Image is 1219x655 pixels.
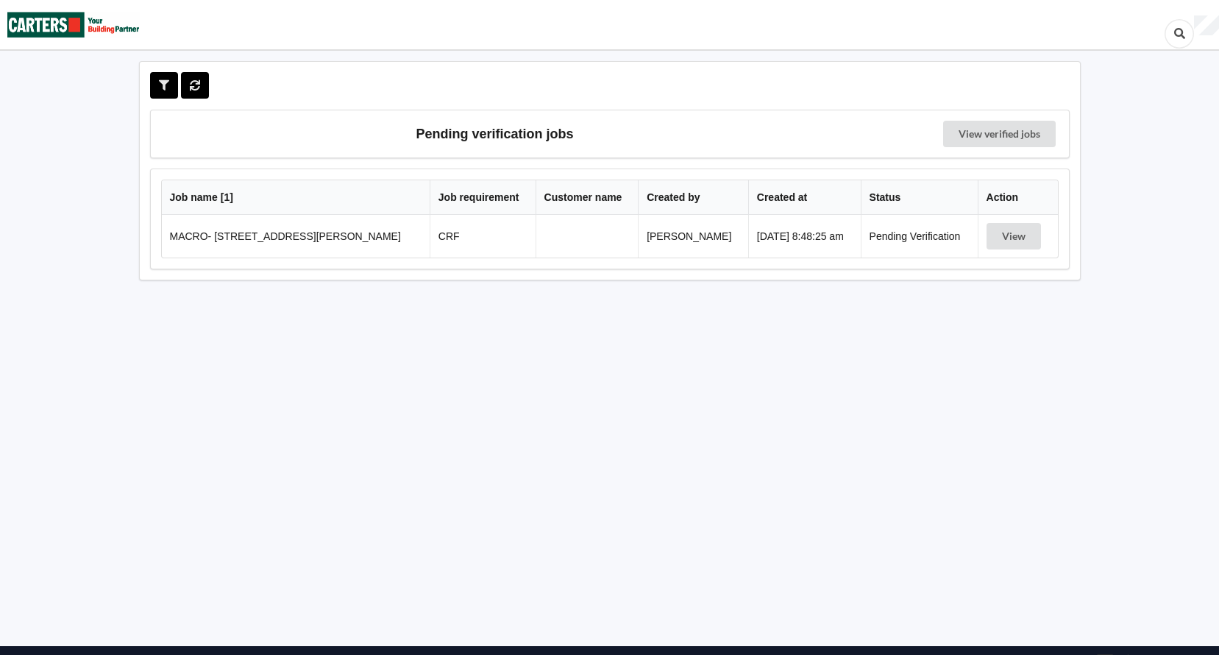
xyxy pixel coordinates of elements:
[161,121,829,147] h3: Pending verification jobs
[861,215,978,258] td: Pending Verification
[430,215,536,258] td: CRF
[943,121,1056,147] a: View verified jobs
[748,215,861,258] td: [DATE] 8:48:25 am
[1194,15,1219,36] div: User Profile
[861,180,978,215] th: Status
[638,215,748,258] td: [PERSON_NAME]
[978,180,1058,215] th: Action
[7,1,140,49] img: Carters
[430,180,536,215] th: Job requirement
[162,180,430,215] th: Job name [ 1 ]
[748,180,861,215] th: Created at
[536,180,639,215] th: Customer name
[638,180,748,215] th: Created by
[987,223,1041,249] button: View
[987,230,1044,242] a: View
[162,215,430,258] td: MACRO- [STREET_ADDRESS][PERSON_NAME]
